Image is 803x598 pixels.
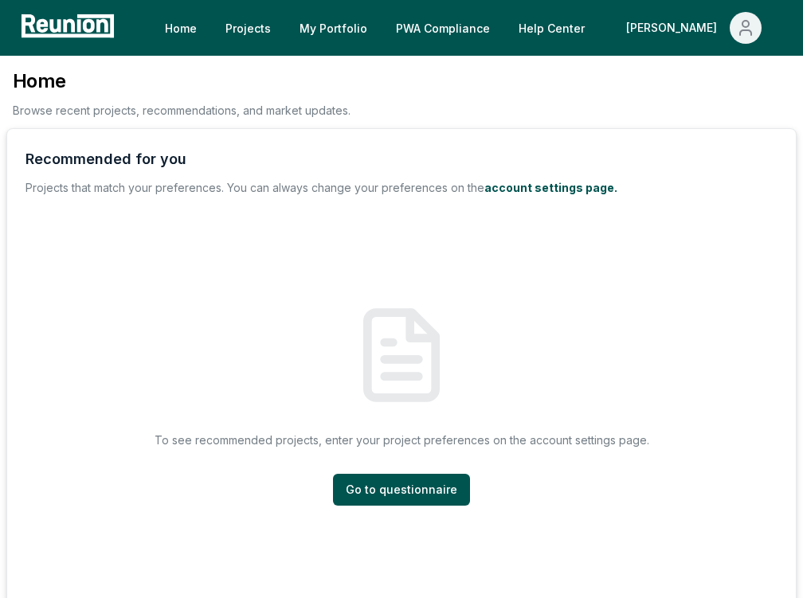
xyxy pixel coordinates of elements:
[287,12,380,44] a: My Portfolio
[383,12,503,44] a: PWA Compliance
[626,12,723,44] div: [PERSON_NAME]
[213,12,284,44] a: Projects
[613,12,774,44] button: [PERSON_NAME]
[13,102,351,119] p: Browse recent projects, recommendations, and market updates.
[484,181,617,194] a: account settings page.
[152,12,787,44] nav: Main
[506,12,597,44] a: Help Center
[25,148,186,170] div: Recommended for you
[155,432,649,448] p: To see recommended projects, enter your project preferences on the account settings page.
[25,181,484,194] span: Projects that match your preferences. You can always change your preferences on the
[13,68,351,94] h3: Home
[152,12,210,44] a: Home
[333,474,470,506] a: Go to questionnaire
